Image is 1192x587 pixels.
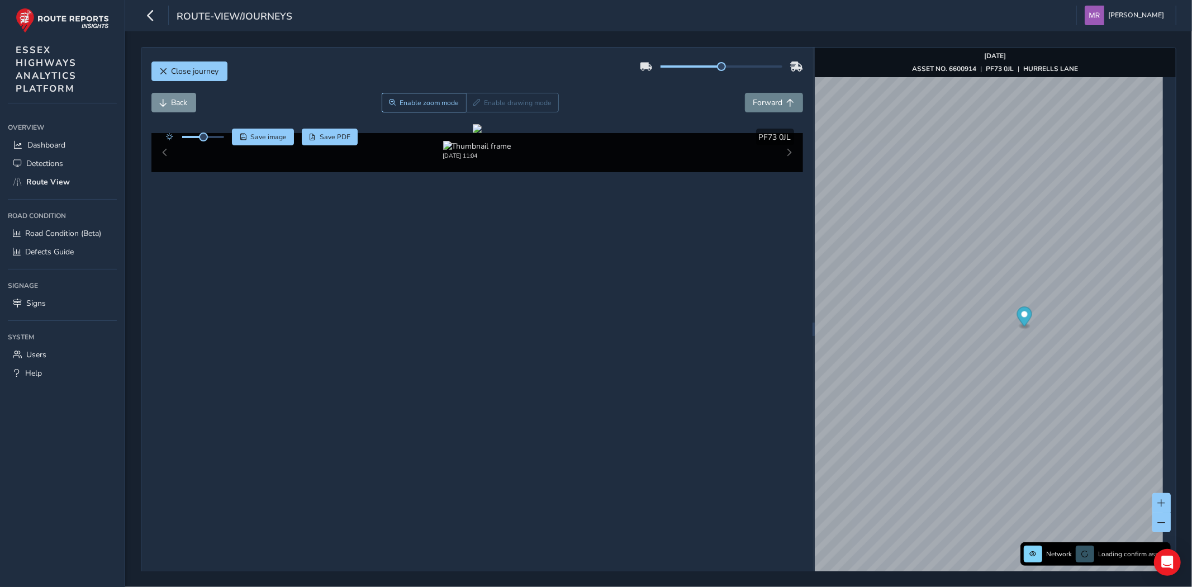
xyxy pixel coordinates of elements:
button: Zoom [382,93,466,112]
strong: PF73 0JL [986,64,1014,73]
span: Help [25,368,42,378]
span: Detections [26,158,63,169]
span: route-view/journeys [177,10,292,25]
span: Road Condition (Beta) [25,228,101,239]
div: Overview [8,119,117,136]
img: diamond-layout [1085,6,1104,25]
div: | | [913,64,1079,73]
strong: [DATE] [985,51,1006,60]
button: [PERSON_NAME] [1085,6,1168,25]
span: [PERSON_NAME] [1108,6,1164,25]
button: Close journey [151,61,227,81]
a: Dashboard [8,136,117,154]
span: Signs [26,298,46,309]
span: Save PDF [320,132,350,141]
span: Users [26,349,46,360]
strong: HURRELLS LANE [1024,64,1079,73]
img: rr logo [16,8,109,33]
span: Back [172,97,188,108]
span: Forward [753,97,783,108]
span: Dashboard [27,140,65,150]
strong: ASSET NO. 6600914 [913,64,977,73]
a: Route View [8,173,117,191]
button: Back [151,93,196,112]
div: [DATE] 11:04 [443,152,511,160]
span: Close journey [172,66,219,77]
a: Users [8,345,117,364]
a: Detections [8,154,117,173]
div: Map marker [1017,307,1032,330]
button: PDF [302,129,358,145]
button: Forward [745,93,803,112]
span: Enable zoom mode [400,98,459,107]
a: Defects Guide [8,243,117,261]
a: Help [8,364,117,382]
span: PF73 0JL [759,132,791,143]
span: ESSEX HIGHWAYS ANALYTICS PLATFORM [16,44,77,95]
div: Road Condition [8,207,117,224]
a: Signs [8,294,117,313]
span: Route View [26,177,70,187]
span: Defects Guide [25,247,74,257]
div: Open Intercom Messenger [1154,549,1181,576]
div: Signage [8,277,117,294]
span: Loading confirm assets [1098,550,1167,558]
span: Save image [250,132,287,141]
a: Road Condition (Beta) [8,224,117,243]
span: Network [1046,550,1072,558]
div: System [8,329,117,345]
button: Save [232,129,294,145]
img: Thumbnail frame [443,141,511,152]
